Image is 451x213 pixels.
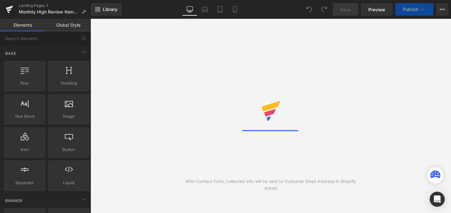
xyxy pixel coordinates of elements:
[212,3,227,16] a: Tablet
[361,3,393,16] a: Preview
[6,179,44,186] span: Separator
[436,3,448,16] button: More
[403,7,418,12] span: Publish
[6,80,44,86] span: Row
[368,6,385,13] span: Preview
[6,146,44,153] span: Icon
[45,19,91,31] a: Global Style
[227,3,242,16] a: Mobile
[303,3,315,16] button: Undo
[318,3,330,16] button: Redo
[430,192,445,207] div: Open Intercom Messenger
[181,178,361,192] div: With Contact Form, collected info will be sent to Customer Email Address in Shopify Admin
[197,3,212,16] a: Laptop
[5,198,23,204] span: Banner
[103,7,117,12] span: Library
[19,9,79,14] span: Monthly High Review Items _SOÉJU Online Store（ソージュオンラインストア）
[50,80,88,86] span: Heading
[50,113,88,120] span: Image
[6,113,44,120] span: Text Block
[91,3,122,16] a: New Library
[50,146,88,153] span: Button
[395,3,433,16] button: Publish
[19,3,91,8] a: Landing Pages
[340,6,351,13] span: Save
[182,3,197,16] a: Desktop
[50,179,88,186] span: Liquid
[5,50,17,56] span: Base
